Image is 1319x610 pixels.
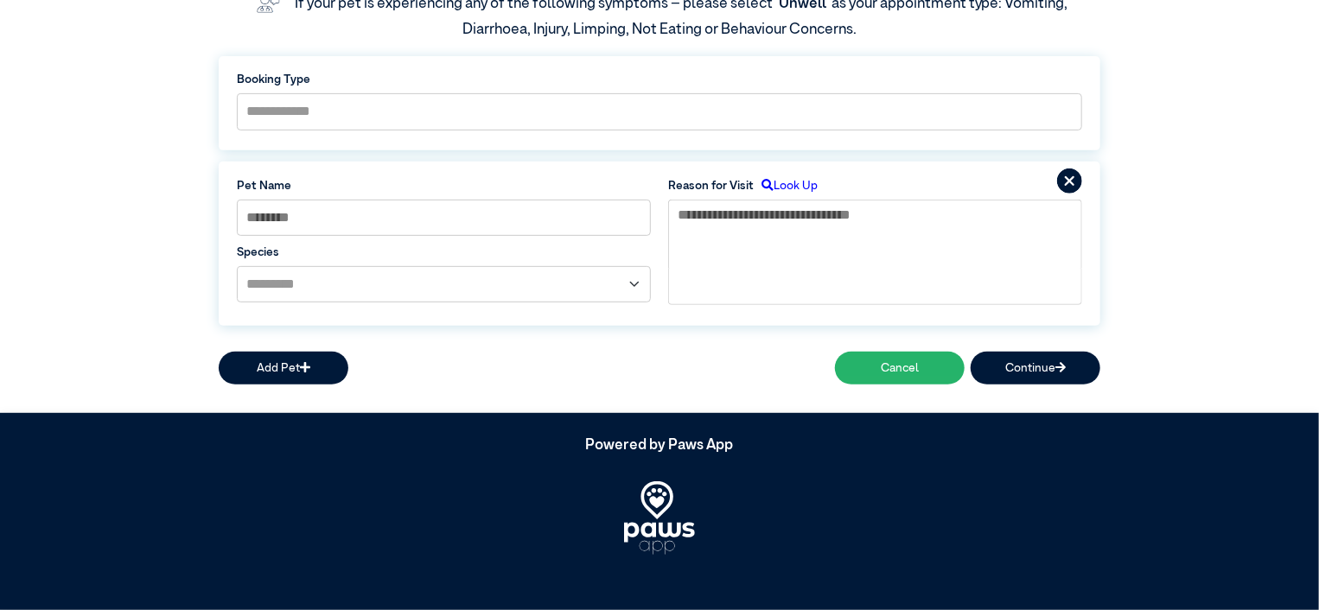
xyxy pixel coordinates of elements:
[835,352,965,384] button: Cancel
[237,244,651,261] label: Species
[219,437,1100,454] h5: Powered by Paws App
[668,177,754,194] label: Reason for Visit
[237,177,651,194] label: Pet Name
[237,71,1082,88] label: Booking Type
[971,352,1100,384] button: Continue
[754,177,818,194] label: Look Up
[624,481,695,555] img: PawsApp
[219,352,348,384] button: Add Pet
